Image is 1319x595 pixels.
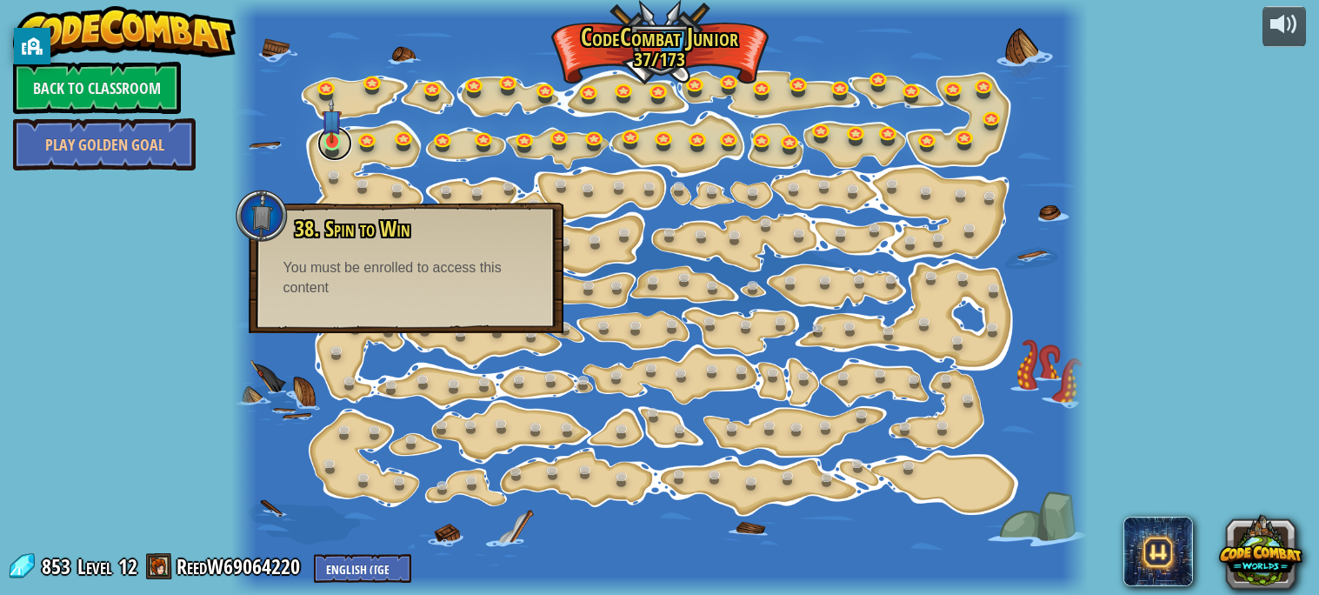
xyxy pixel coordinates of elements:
[13,62,181,114] a: Back to Classroom
[322,97,342,143] img: level-banner-unstarted-subscriber.png
[118,552,137,580] span: 12
[42,552,76,580] span: 853
[177,552,305,580] a: ReedW69064220
[13,6,236,58] img: CodeCombat - Learn how to code by playing a game
[1262,6,1306,47] button: Adjust volume
[77,552,112,581] span: Level
[14,28,50,64] button: privacy banner
[283,258,529,298] div: You must be enrolled to access this content
[295,214,410,244] span: 38. Spin to Win
[13,118,196,170] a: Play Golden Goal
